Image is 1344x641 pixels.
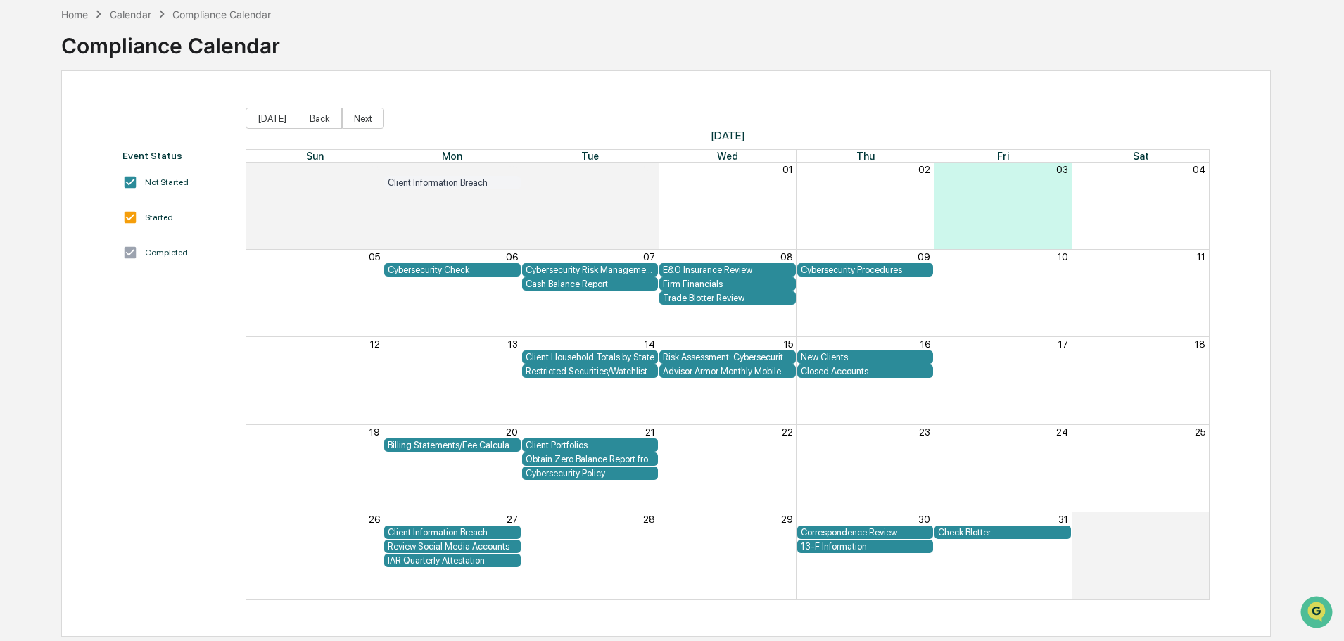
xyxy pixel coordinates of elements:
[14,289,25,300] div: 🖐️
[1195,514,1205,525] button: 01
[246,129,1210,142] span: [DATE]
[388,265,517,275] div: Cybersecurity Check
[918,514,930,525] button: 30
[920,338,930,350] button: 16
[801,352,930,362] div: New Clients
[1195,338,1205,350] button: 18
[508,338,518,350] button: 13
[44,229,114,241] span: [PERSON_NAME]
[369,426,380,438] button: 19
[246,108,298,129] button: [DATE]
[218,153,256,170] button: See all
[442,150,462,162] span: Mon
[63,108,231,122] div: Start new chat
[938,527,1067,538] div: Check Blotter
[8,282,96,307] a: 🖐️Preclearance
[14,316,25,327] div: 🔎
[919,426,930,438] button: 23
[145,177,189,187] div: Not Started
[645,338,655,350] button: 14
[526,440,655,450] div: Client Portfolios
[801,265,930,275] div: Cybersecurity Procedures
[388,555,517,566] div: IAR Quarterly Attestation
[801,527,930,538] div: Correspondence Review
[507,514,518,525] button: 27
[643,164,655,175] button: 30
[369,251,380,262] button: 05
[28,315,89,329] span: Data Lookup
[388,177,517,188] div: Client Information Breach
[506,251,518,262] button: 06
[1056,426,1068,438] button: 24
[370,338,380,350] button: 12
[99,348,170,360] a: Powered byPylon
[239,112,256,129] button: Start new chat
[643,514,655,525] button: 28
[526,454,655,464] div: Obtain Zero Balance Report from Custodian
[663,293,792,303] div: Trade Blotter Review
[526,352,655,362] div: Client Household Totals by State
[643,251,655,262] button: 07
[581,150,599,162] span: Tue
[122,150,232,161] div: Event Status
[110,8,151,20] div: Calendar
[102,289,113,300] div: 🗄️
[388,527,517,538] div: Client Information Breach
[368,164,380,175] button: 28
[8,309,94,334] a: 🔎Data Lookup
[663,352,792,362] div: Risk Assessment: Cybersecurity and Technology Vendor Review
[663,265,792,275] div: E&O Insurance Review
[61,22,280,58] div: Compliance Calendar
[784,338,793,350] button: 15
[14,156,94,167] div: Past conversations
[342,108,384,129] button: Next
[63,122,194,133] div: We're available if you need us!
[918,251,930,262] button: 09
[30,108,55,133] img: 8933085812038_c878075ebb4cc5468115_72.jpg
[1299,595,1337,633] iframe: Open customer support
[145,248,188,258] div: Completed
[388,541,517,552] div: Review Social Media Accounts
[856,150,875,162] span: Thu
[145,212,173,222] div: Started
[125,229,153,241] span: [DATE]
[782,426,793,438] button: 22
[246,149,1210,600] div: Month View
[117,191,122,203] span: •
[1056,164,1068,175] button: 03
[526,468,655,478] div: Cybersecurity Policy
[663,366,792,376] div: Advisor Armor Monthly Mobile Applet Scan
[140,349,170,360] span: Pylon
[172,8,271,20] div: Compliance Calendar
[526,279,655,289] div: Cash Balance Report
[96,282,180,307] a: 🗄️Attestations
[116,288,175,302] span: Attestations
[388,440,517,450] div: Billing Statements/Fee Calculations Report
[506,426,518,438] button: 20
[1197,251,1205,262] button: 11
[28,288,91,302] span: Preclearance
[526,366,655,376] div: Restricted Securities/Watchlist
[14,30,256,52] p: How can we help?
[997,150,1009,162] span: Fri
[801,541,930,552] div: 13-F Information
[1058,338,1068,350] button: 17
[1193,164,1205,175] button: 04
[14,178,37,201] img: Tammy Steffen
[526,265,655,275] div: Cybersecurity Risk Management and Strategy
[1058,514,1068,525] button: 31
[918,164,930,175] button: 02
[125,191,153,203] span: [DATE]
[1133,150,1149,162] span: Sat
[14,216,37,239] img: Tammy Steffen
[645,426,655,438] button: 21
[663,279,792,289] div: Firm Financials
[14,108,39,133] img: 1746055101610-c473b297-6a78-478c-a979-82029cc54cd1
[781,514,793,525] button: 29
[369,514,380,525] button: 26
[306,150,324,162] span: Sun
[1195,426,1205,438] button: 25
[506,164,518,175] button: 29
